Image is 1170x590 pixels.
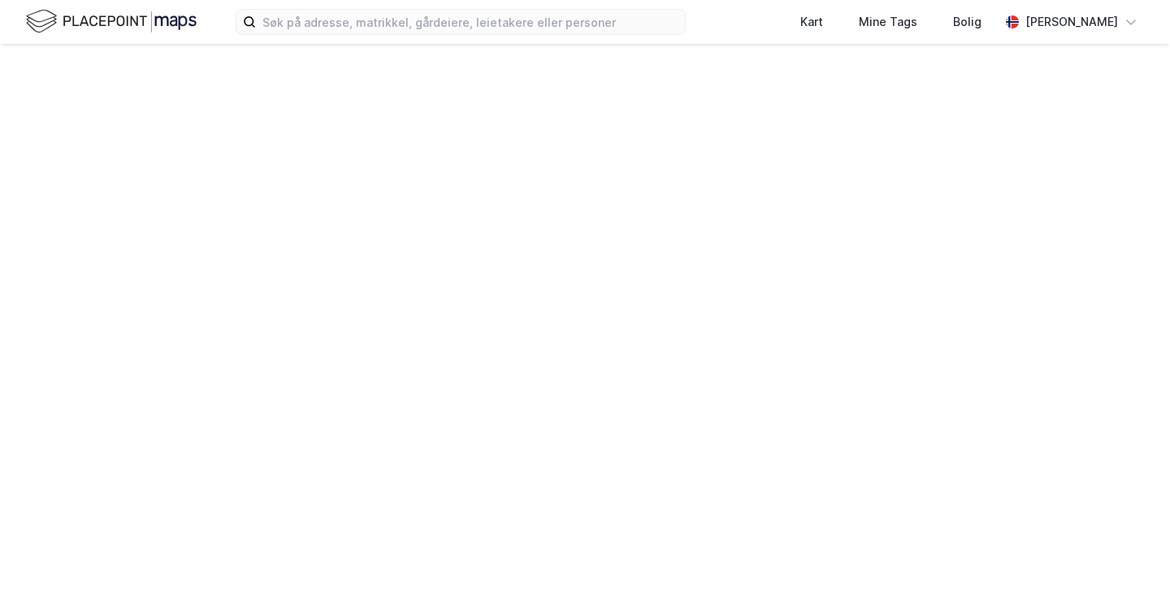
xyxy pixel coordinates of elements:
[1089,512,1170,590] div: Kontrollprogram for chat
[1089,512,1170,590] iframe: Chat Widget
[1025,12,1118,32] div: [PERSON_NAME]
[800,12,823,32] div: Kart
[256,10,685,34] input: Søk på adresse, matrikkel, gårdeiere, leietakere eller personer
[859,12,917,32] div: Mine Tags
[26,7,197,36] img: logo.f888ab2527a4732fd821a326f86c7f29.svg
[953,12,981,32] div: Bolig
